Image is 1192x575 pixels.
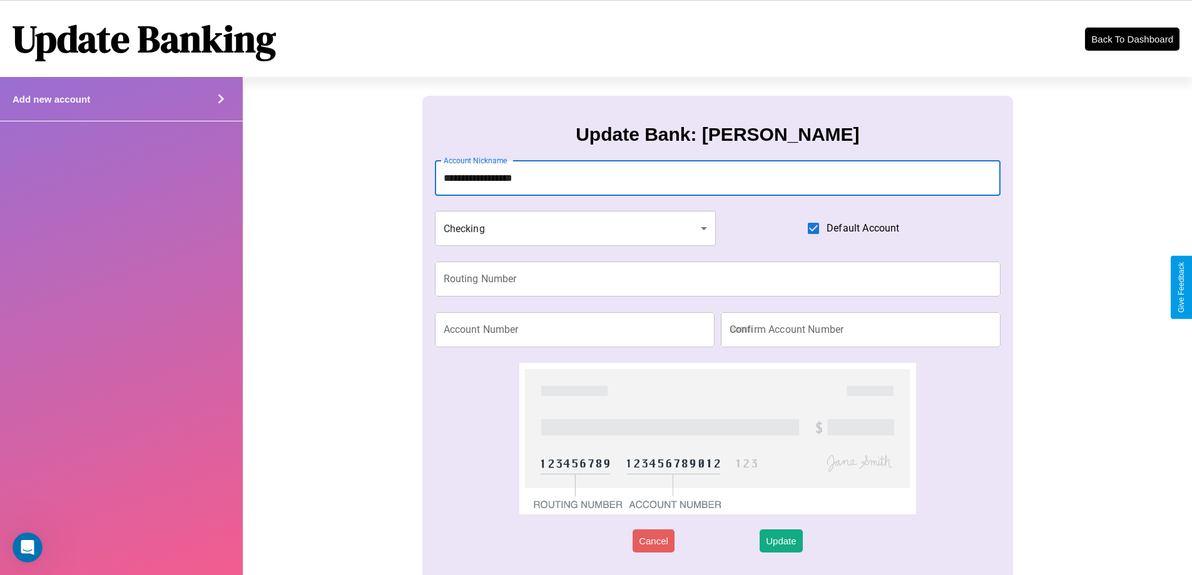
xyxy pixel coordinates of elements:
h3: Update Bank: [PERSON_NAME] [576,124,859,145]
span: Default Account [827,221,899,236]
iframe: Intercom live chat [13,532,43,562]
div: Checking [435,211,716,246]
div: Give Feedback [1177,262,1186,313]
button: Back To Dashboard [1085,28,1179,51]
h4: Add new account [13,94,90,104]
img: check [519,363,915,514]
h1: Update Banking [13,13,276,64]
label: Account Nickname [444,155,507,166]
button: Update [760,529,802,552]
button: Cancel [633,529,675,552]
